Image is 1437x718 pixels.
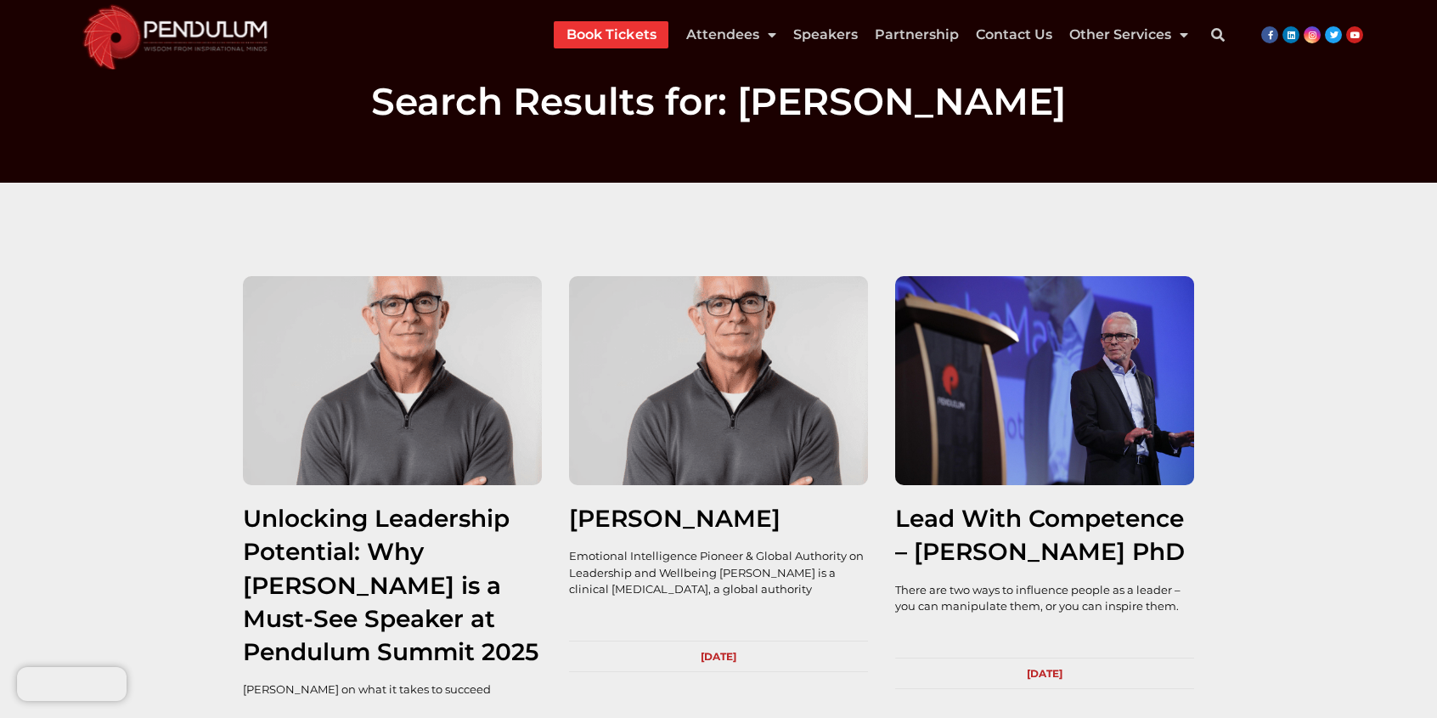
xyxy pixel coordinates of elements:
[701,650,736,663] span: [DATE]
[685,21,775,48] a: Attendees
[975,21,1051,48] a: Contact Us
[569,276,868,485] a: Dr Martyn Newman Speaker Profile Pendulum Summit
[243,681,542,698] p: [PERSON_NAME] on what it takes to succeed
[243,82,1194,120] h1: Search Results for: [PERSON_NAME]
[243,504,538,666] a: Unlocking Leadership Potential: Why [PERSON_NAME] is a Must-See Speaker at Pendulum Summit 2025
[243,276,542,485] a: Dr Martyn Newman Speaker Profile Pendulum Summit
[1200,18,1234,52] div: Search
[874,21,958,48] a: Partnership
[569,548,868,598] p: Emotional Intelligence Pioneer & Global Authority on Leadership and Wellbeing [PERSON_NAME] is a ...
[1068,21,1187,48] a: Other Services
[554,21,1187,48] nav: Menu
[566,21,656,48] a: Book Tickets
[792,21,857,48] a: Speakers
[1027,667,1062,680] span: [DATE]
[895,582,1194,615] p: There are two ways to influence people as a leader – you can manipulate them, or you can inspire ...
[569,504,780,533] a: [PERSON_NAME]
[17,667,127,701] iframe: Brevo live chat
[240,229,543,531] img: Dr Martyn Newman Speaker Profile Pendulum Summit
[566,229,869,531] img: Dr Martyn Newman Speaker Profile Pendulum Summit
[895,504,1185,566] a: Lead With Competence – [PERSON_NAME] PhD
